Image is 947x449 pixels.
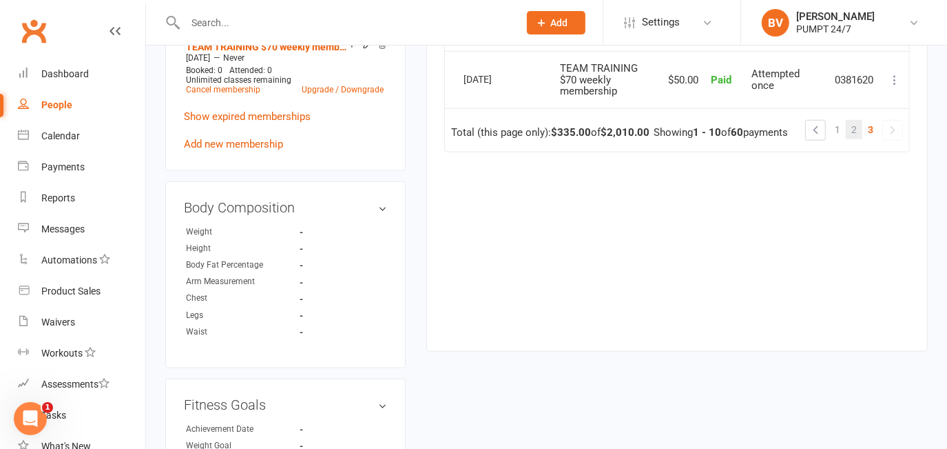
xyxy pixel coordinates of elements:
div: Weight [186,226,300,239]
div: Tasks [41,410,66,421]
a: People [18,90,145,121]
h3: Body Composition [184,200,387,215]
span: [DATE] [186,53,210,63]
a: Upgrade / Downgrade [302,85,384,94]
a: Cancel membership [186,85,260,94]
div: Dashboard [41,68,89,79]
div: Workouts [41,348,83,359]
a: TEAM TRAINING $70 weekly membership [186,41,348,52]
a: Clubworx [17,14,51,48]
div: Arm Measurement [186,275,300,288]
input: Search... [181,13,509,32]
a: 2 [846,120,862,139]
div: Reports [41,192,75,203]
td: $50.00 [658,51,705,108]
span: Attended: 0 [229,66,272,75]
span: Paid [711,74,731,86]
strong: - [300,327,379,337]
span: Booked: 0 [186,66,222,75]
a: Product Sales [18,276,145,307]
strong: - [300,424,379,435]
div: — [183,52,387,63]
div: BV [762,9,789,37]
span: 1 [835,120,840,139]
div: Product Sales [41,286,101,297]
strong: $2,010.00 [601,126,649,139]
span: Attempted once [751,68,800,92]
div: Payments [41,161,85,172]
span: 2 [851,120,857,139]
span: Settings [642,7,680,38]
iframe: Intercom live chat [14,402,47,435]
a: Automations [18,245,145,276]
strong: - [300,260,379,270]
div: PUMPT 24/7 [796,23,875,35]
span: Add [551,17,568,28]
div: [DATE] [464,68,527,90]
strong: - [300,294,379,304]
div: Body Fat Percentage [186,259,300,272]
strong: - [300,277,379,288]
div: Waist [186,326,300,339]
a: Payments [18,152,145,183]
div: Calendar [41,130,80,141]
span: 1 [42,402,53,413]
strong: - [300,243,379,254]
h3: Fitness Goals [184,397,387,412]
strong: 1 - 10 [693,126,721,139]
strong: $335.00 [551,126,591,139]
div: Messages [41,223,85,235]
span: 3 [868,120,873,139]
a: Tasks [18,400,145,431]
div: Legs [186,309,300,322]
a: Waivers [18,307,145,338]
a: Calendar [18,121,145,152]
span: TEAM TRAINING $70 weekly membership [560,62,638,97]
strong: - [300,227,379,237]
div: Assessments [41,379,110,390]
button: Add [527,11,585,34]
div: Waivers [41,317,75,328]
a: Dashboard [18,59,145,90]
a: Assessments [18,369,145,400]
a: Reports [18,183,145,214]
div: Height [186,242,300,255]
div: Automations [41,255,97,266]
div: Total (this page only): of [451,127,649,139]
div: Chest [186,292,300,305]
span: Never [223,53,244,63]
a: Add new membership [184,138,283,150]
div: People [41,99,72,110]
a: Messages [18,214,145,245]
td: 0381620 [829,51,880,108]
a: Workouts [18,338,145,369]
div: Showing of payments [654,127,788,139]
div: [PERSON_NAME] [796,10,875,23]
strong: - [300,310,379,321]
span: Unlimited classes remaining [186,75,291,85]
a: Show expired memberships [184,110,311,123]
div: Achievement Date [186,423,300,436]
strong: 60 [731,126,743,139]
a: 3 [862,120,879,139]
a: 1 [829,120,846,139]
